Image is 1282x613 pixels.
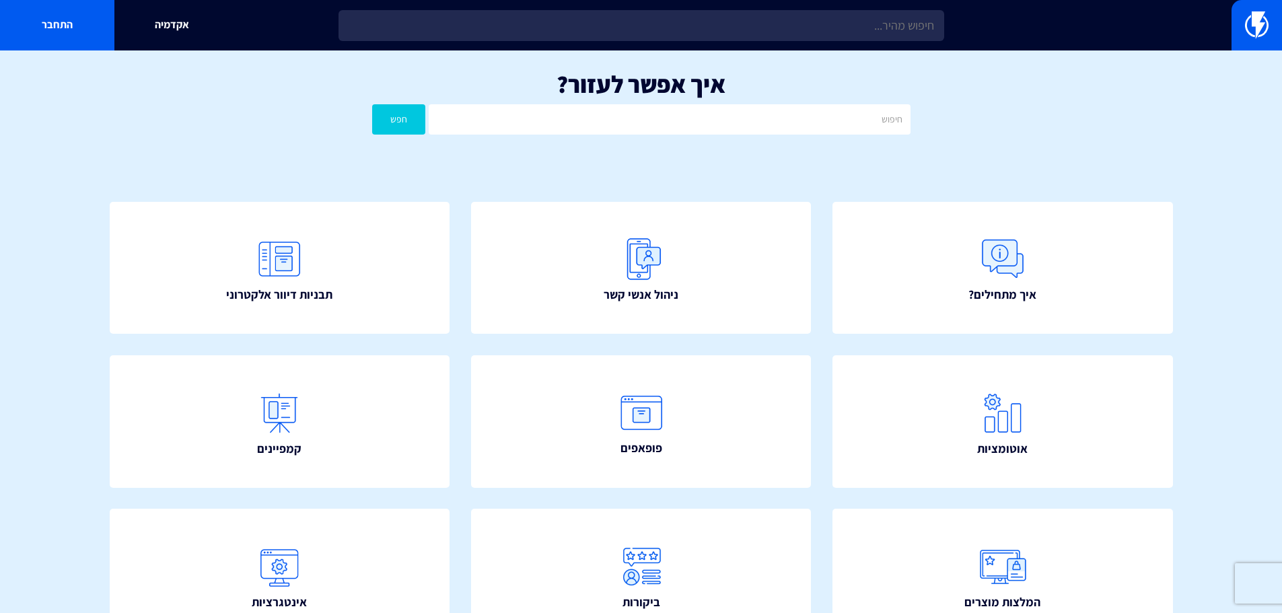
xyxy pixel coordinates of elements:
span: ביקורות [622,593,660,611]
a: אוטומציות [832,355,1173,488]
span: אוטומציות [977,440,1028,458]
a: קמפיינים [110,355,450,488]
span: תבניות דיוור אלקטרוני [226,286,332,303]
input: חיפוש מהיר... [339,10,944,41]
span: קמפיינים [257,440,301,458]
h1: איך אפשר לעזור? [20,71,1262,98]
a: פופאפים [471,355,812,488]
span: המלצות מוצרים [964,593,1040,611]
span: איך מתחילים? [968,286,1036,303]
span: אינטגרציות [252,593,307,611]
a: תבניות דיוור אלקטרוני [110,202,450,334]
input: חיפוש [429,104,910,135]
a: ניהול אנשי קשר [471,202,812,334]
span: ניהול אנשי קשר [604,286,678,303]
button: חפש [372,104,426,135]
a: איך מתחילים? [832,202,1173,334]
span: פופאפים [620,439,662,457]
